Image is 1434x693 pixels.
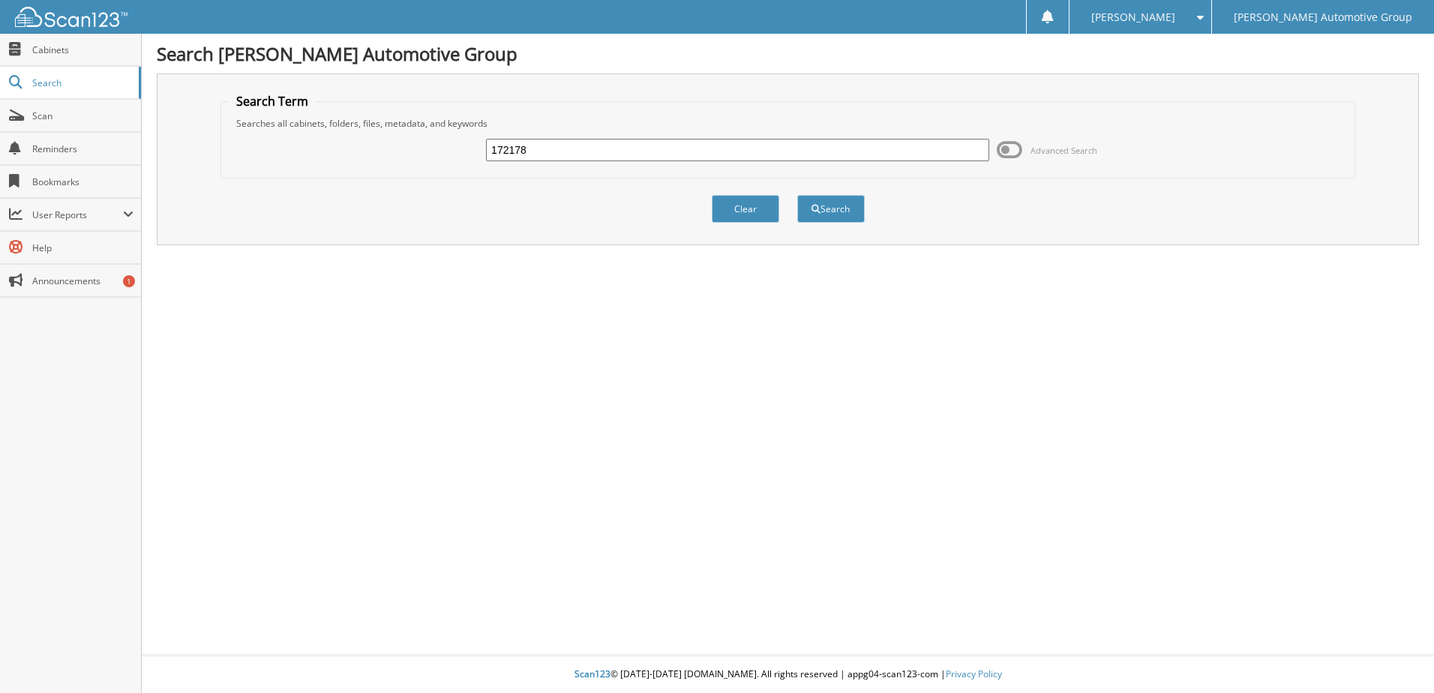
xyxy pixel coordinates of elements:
[32,43,133,56] span: Cabinets
[157,41,1419,66] h1: Search [PERSON_NAME] Automotive Group
[1234,13,1412,22] span: [PERSON_NAME] Automotive Group
[1091,13,1175,22] span: [PERSON_NAME]
[32,241,133,254] span: Help
[946,667,1002,680] a: Privacy Policy
[32,142,133,155] span: Reminders
[142,656,1434,693] div: © [DATE]-[DATE] [DOMAIN_NAME]. All rights reserved | appg04-scan123-com |
[712,195,779,223] button: Clear
[32,109,133,122] span: Scan
[574,667,610,680] span: Scan123
[797,195,865,223] button: Search
[32,175,133,188] span: Bookmarks
[32,208,123,221] span: User Reports
[229,93,316,109] legend: Search Term
[229,117,1347,130] div: Searches all cabinets, folders, files, metadata, and keywords
[32,76,131,89] span: Search
[32,274,133,287] span: Announcements
[123,275,135,287] div: 1
[15,7,127,27] img: scan123-logo-white.svg
[1030,145,1097,156] span: Advanced Search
